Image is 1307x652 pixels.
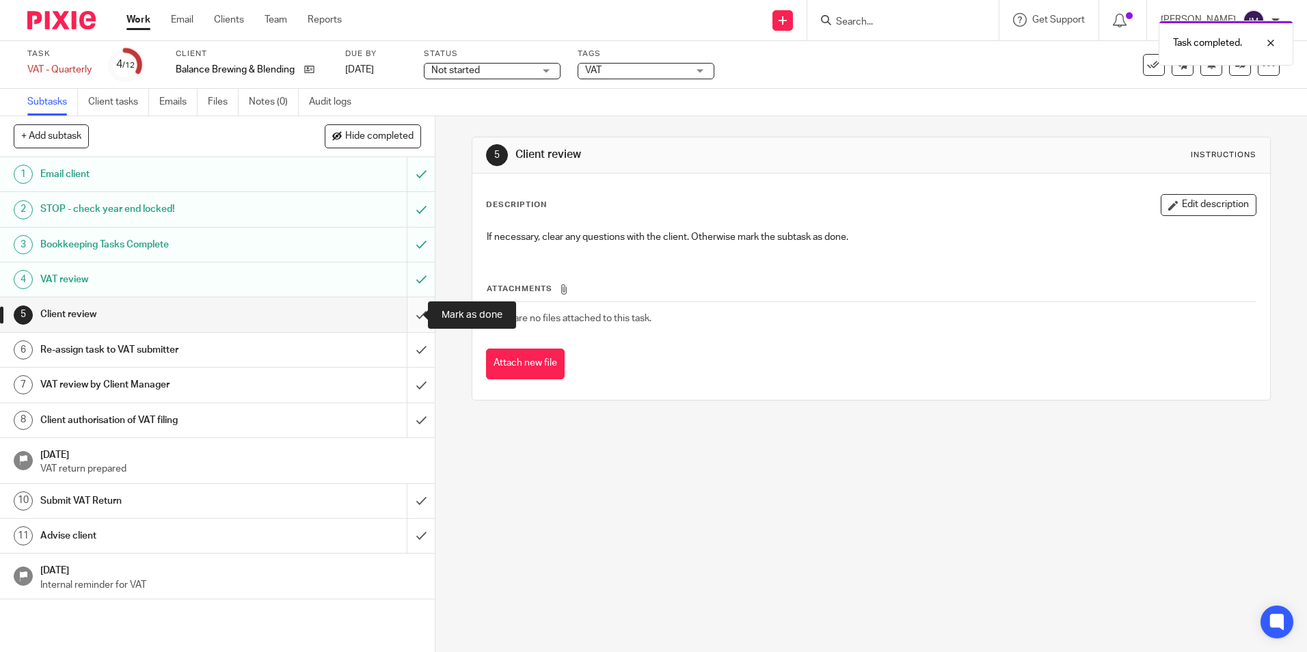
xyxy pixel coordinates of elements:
[14,526,33,545] div: 11
[14,411,33,430] div: 8
[487,314,651,323] span: There are no files attached to this task.
[27,49,92,59] label: Task
[1191,150,1256,161] div: Instructions
[578,49,714,59] label: Tags
[14,165,33,184] div: 1
[14,270,33,289] div: 4
[345,131,414,142] span: Hide completed
[431,66,480,75] span: Not started
[265,13,287,27] a: Team
[40,578,422,592] p: Internal reminder for VAT
[309,89,362,116] a: Audit logs
[486,144,508,166] div: 5
[14,491,33,511] div: 10
[345,65,374,74] span: [DATE]
[1243,10,1265,31] img: svg%3E
[122,62,135,69] small: /12
[40,462,422,476] p: VAT return prepared
[126,13,150,27] a: Work
[585,66,602,75] span: VAT
[208,89,239,116] a: Files
[159,89,198,116] a: Emails
[14,375,33,394] div: 7
[40,560,422,578] h1: [DATE]
[176,49,328,59] label: Client
[40,491,275,511] h1: Submit VAT Return
[214,13,244,27] a: Clients
[325,124,421,148] button: Hide completed
[1173,36,1242,50] p: Task completed.
[424,49,561,59] label: Status
[308,13,342,27] a: Reports
[27,89,78,116] a: Subtasks
[40,234,275,255] h1: Bookkeeping Tasks Complete
[249,89,299,116] a: Notes (0)
[40,410,275,431] h1: Client authorisation of VAT filing
[1161,194,1256,216] button: Edit description
[14,200,33,219] div: 2
[176,63,297,77] p: Balance Brewing & Blending Ltd
[486,349,565,379] button: Attach new file
[27,63,92,77] div: VAT - Quarterly
[40,340,275,360] h1: Re-assign task to VAT submitter
[40,526,275,546] h1: Advise client
[40,304,275,325] h1: Client review
[515,148,900,162] h1: Client review
[40,199,275,219] h1: STOP - check year end locked!
[14,235,33,254] div: 3
[40,445,422,462] h1: [DATE]
[14,124,89,148] button: + Add subtask
[14,305,33,325] div: 5
[40,269,275,290] h1: VAT review
[40,164,275,185] h1: Email client
[487,285,552,293] span: Attachments
[487,230,1255,244] p: If necessary, clear any questions with the client. Otherwise mark the subtask as done.
[116,57,135,72] div: 4
[14,340,33,359] div: 6
[40,375,275,395] h1: VAT review by Client Manager
[88,89,149,116] a: Client tasks
[345,49,407,59] label: Due by
[171,13,193,27] a: Email
[486,200,547,210] p: Description
[27,11,96,29] img: Pixie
